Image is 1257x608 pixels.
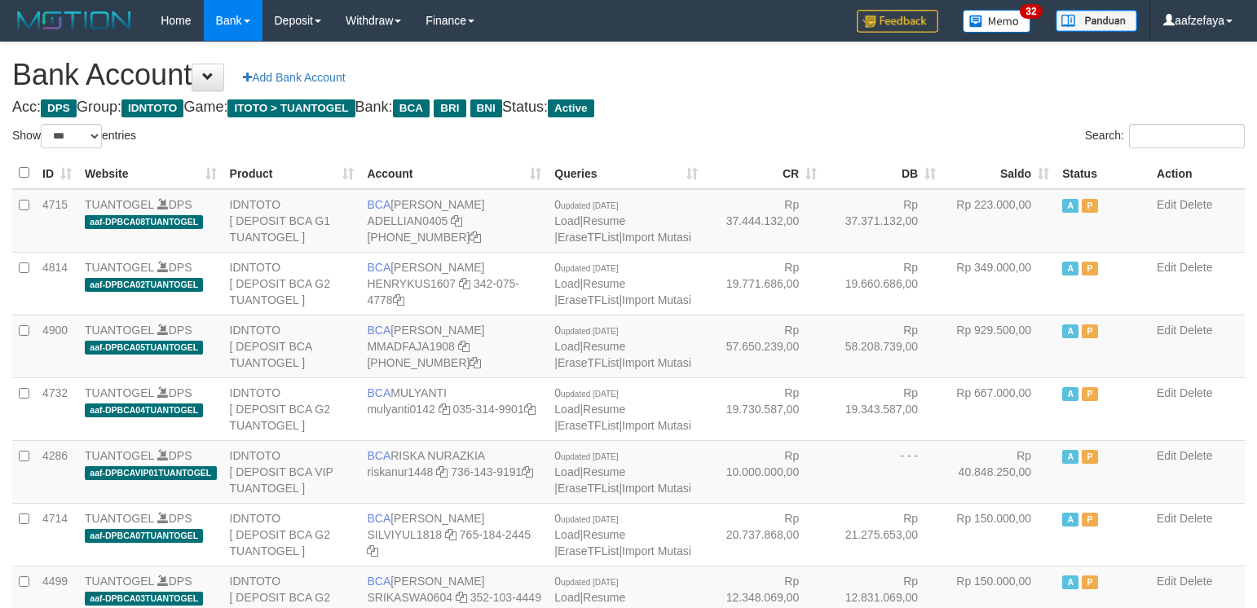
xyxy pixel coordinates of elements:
span: Paused [1082,199,1098,213]
td: 4714 [36,503,78,566]
td: Rp 19.343.587,00 [823,377,942,440]
td: Rp 40.848.250,00 [942,440,1056,503]
a: Import Mutasi [622,356,691,369]
a: Delete [1180,261,1212,274]
td: 4732 [36,377,78,440]
span: ITOTO > TUANTOGEL [227,99,355,117]
a: Copy mulyanti0142 to clipboard [439,403,450,416]
span: BNI [470,99,502,117]
a: Import Mutasi [622,293,691,306]
td: RISKA NURAZKIA 736-143-9191 [360,440,548,503]
td: [PERSON_NAME] 765-184-2445 [360,503,548,566]
a: Copy SRIKASWA0604 to clipboard [456,591,467,604]
th: Website: activate to sort column ascending [78,157,223,189]
span: BCA [367,324,390,337]
span: Paused [1082,513,1098,526]
a: Edit [1157,386,1176,399]
td: Rp 21.275.653,00 [823,503,942,566]
a: Copy 3420754778 to clipboard [393,293,404,306]
td: DPS [78,315,223,377]
span: | | | [554,198,691,244]
a: EraseTFList [558,419,619,432]
a: Copy 0353149901 to clipboard [524,403,536,416]
span: | | | [554,512,691,557]
span: Paused [1082,324,1098,338]
td: [PERSON_NAME] [PHONE_NUMBER] [360,315,548,377]
span: BCA [367,198,390,211]
a: Resume [583,277,625,290]
span: updated [DATE] [561,452,618,461]
a: Delete [1180,324,1212,337]
th: Account: activate to sort column ascending [360,157,548,189]
td: [PERSON_NAME] 342-075-4778 [360,252,548,315]
a: Resume [583,528,625,541]
a: Import Mutasi [622,482,691,495]
a: Load [554,277,580,290]
span: Paused [1082,387,1098,401]
td: IDNTOTO [ DEPOSIT BCA G2 TUANTOGEL ] [223,377,361,440]
a: Delete [1180,386,1212,399]
a: Delete [1180,512,1212,525]
a: SRIKASWA0604 [367,591,452,604]
a: TUANTOGEL [85,512,154,525]
th: ID: activate to sort column ascending [36,157,78,189]
a: HENRYKUS1607 [367,277,456,290]
td: Rp 58.208.739,00 [823,315,942,377]
span: Active [1062,324,1078,338]
a: Copy 4062282031 to clipboard [470,356,481,369]
span: updated [DATE] [561,390,618,399]
a: Import Mutasi [622,231,691,244]
td: Rp 349.000,00 [942,252,1056,315]
span: | | | [554,324,691,369]
a: Resume [583,465,625,478]
td: Rp 19.660.686,00 [823,252,942,315]
span: | | | [554,261,691,306]
td: DPS [78,252,223,315]
td: Rp 10.000.000,00 [704,440,823,503]
span: DPS [41,99,77,117]
a: EraseTFList [558,231,619,244]
td: IDNTOTO [ DEPOSIT BCA G1 TUANTOGEL ] [223,189,361,253]
a: Copy SILVIYUL1818 to clipboard [445,528,456,541]
span: BCA [367,261,390,274]
span: BRI [434,99,465,117]
span: updated [DATE] [561,515,618,524]
h4: Acc: Group: Game: Bank: Status: [12,99,1245,116]
td: Rp 929.500,00 [942,315,1056,377]
td: DPS [78,440,223,503]
a: Edit [1157,575,1176,588]
td: Rp 57.650.239,00 [704,315,823,377]
span: BCA [367,512,390,525]
td: MULYANTI 035-314-9901 [360,377,548,440]
td: DPS [78,377,223,440]
td: Rp 667.000,00 [942,377,1056,440]
span: 0 [554,512,618,525]
a: Import Mutasi [622,544,691,557]
span: 0 [554,261,618,274]
a: Edit [1157,324,1176,337]
a: Add Bank Account [232,64,355,91]
th: Saldo: activate to sort column ascending [942,157,1056,189]
span: Paused [1082,262,1098,275]
th: Queries: activate to sort column ascending [548,157,704,189]
td: Rp 37.371.132,00 [823,189,942,253]
a: TUANTOGEL [85,575,154,588]
a: mulyanti0142 [367,403,434,416]
span: Active [1062,513,1078,526]
span: BCA [393,99,430,117]
a: EraseTFList [558,544,619,557]
span: 0 [554,449,618,462]
span: Active [548,99,594,117]
td: IDNTOTO [ DEPOSIT BCA TUANTOGEL ] [223,315,361,377]
a: Copy 7361439191 to clipboard [522,465,533,478]
td: 4286 [36,440,78,503]
span: 0 [554,324,618,337]
a: riskanur1448 [367,465,433,478]
td: 4900 [36,315,78,377]
span: updated [DATE] [561,578,618,587]
td: DPS [78,503,223,566]
a: Edit [1157,449,1176,462]
a: Load [554,465,580,478]
a: Edit [1157,261,1176,274]
a: TUANTOGEL [85,449,154,462]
